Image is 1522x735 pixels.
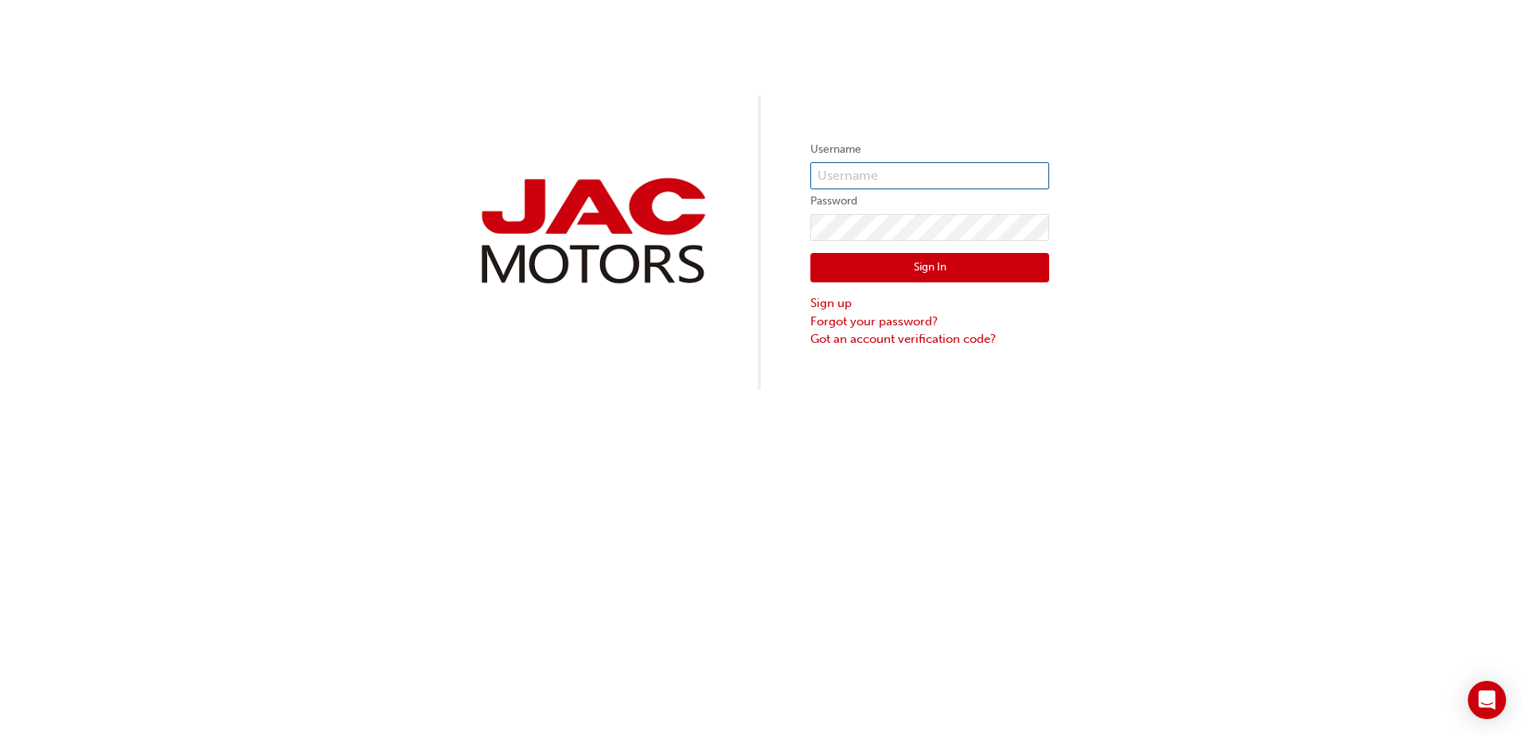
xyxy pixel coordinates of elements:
img: jac-portal [473,172,712,290]
a: Forgot your password? [810,313,1049,331]
a: Sign up [810,294,1049,313]
div: Open Intercom Messenger [1468,681,1506,719]
label: Password [810,192,1049,211]
button: Sign In [810,253,1049,283]
label: Username [810,140,1049,159]
input: Username [810,162,1049,189]
a: Got an account verification code? [810,330,1049,348]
